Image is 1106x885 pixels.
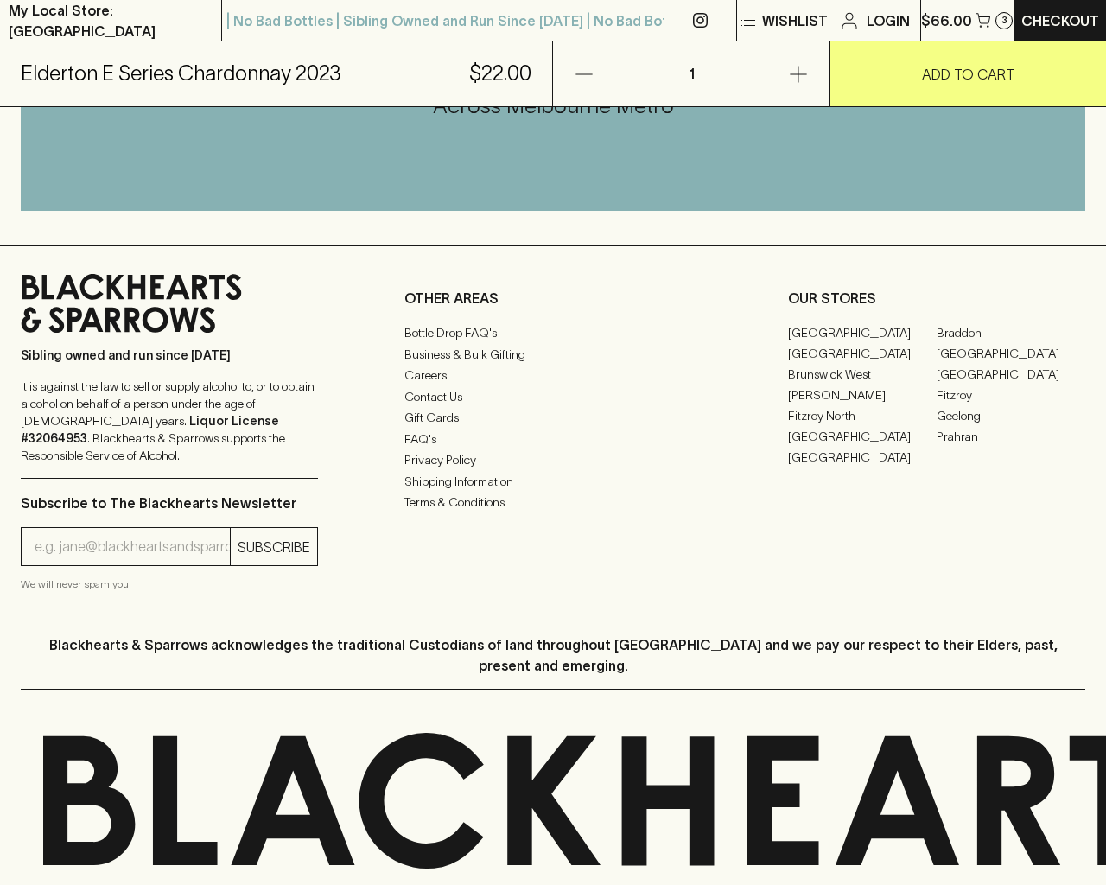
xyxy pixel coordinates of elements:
a: FAQ's [404,429,702,449]
a: Brunswick West [788,364,937,385]
a: Prahran [937,426,1085,447]
h5: Elderton E Series Chardonnay 2023 [21,60,341,87]
a: Gift Cards [404,408,702,429]
p: 3 [1001,16,1007,25]
a: Terms & Conditions [404,493,702,513]
a: Geelong [937,405,1085,426]
a: Contact Us [404,386,702,407]
a: [GEOGRAPHIC_DATA] [788,426,937,447]
p: Wishlist [762,10,828,31]
p: OUR STORES [788,288,1085,309]
a: Careers [404,366,702,386]
p: We will never spam you [21,576,318,593]
button: ADD TO CART [830,41,1106,106]
a: [GEOGRAPHIC_DATA] [937,343,1085,364]
a: Braddon [937,322,1085,343]
p: Subscribe to The Blackhearts Newsletter [21,493,318,513]
a: Shipping Information [404,471,702,492]
a: Fitzroy [937,385,1085,405]
a: [GEOGRAPHIC_DATA] [937,364,1085,385]
a: Fitzroy North [788,405,937,426]
a: [PERSON_NAME] [788,385,937,405]
p: Checkout [1021,10,1099,31]
p: $66.00 [921,10,972,31]
p: 1 [671,41,712,106]
p: OTHER AREAS [404,288,702,309]
p: SUBSCRIBE [238,537,310,557]
a: Bottle Drop FAQ's [404,323,702,344]
a: Privacy Policy [404,450,702,471]
a: [GEOGRAPHIC_DATA] [788,447,937,468]
p: ADD TO CART [922,64,1014,85]
p: Login [867,10,910,31]
button: SUBSCRIBE [231,528,317,565]
a: Business & Bulk Gifting [404,344,702,365]
h5: $22.00 [469,60,531,87]
p: Blackhearts & Sparrows acknowledges the traditional Custodians of land throughout [GEOGRAPHIC_DAT... [34,634,1072,676]
p: It is against the law to sell or supply alcohol to, or to obtain alcohol on behalf of a person un... [21,378,318,464]
input: e.g. jane@blackheartsandsparrows.com.au [35,533,230,561]
p: Sibling owned and run since [DATE] [21,347,318,364]
a: [GEOGRAPHIC_DATA] [788,322,937,343]
a: [GEOGRAPHIC_DATA] [788,343,937,364]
